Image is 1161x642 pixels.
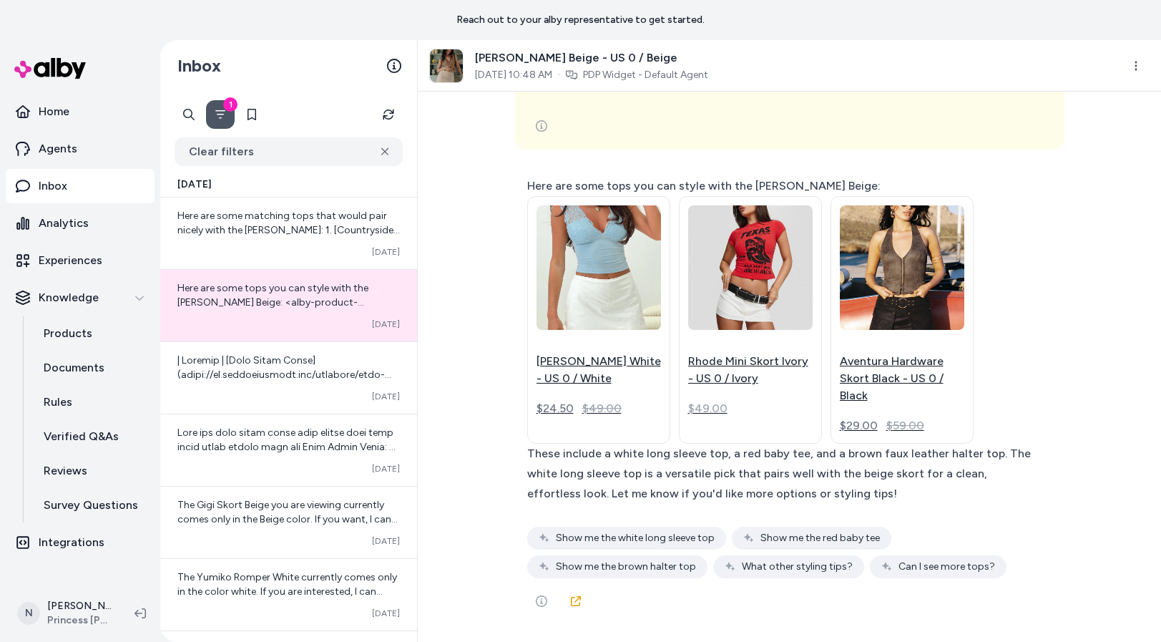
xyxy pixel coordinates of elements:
[223,97,237,112] div: 1
[537,353,661,387] p: [PERSON_NAME] White - US 0 / White
[39,534,104,551] p: Integrations
[177,55,221,77] h2: Inbox
[583,68,708,82] a: PDP Widget - Default Agent
[679,196,822,444] a: Rhode Mini Skort Ivory - US 0 / IvoryRhode Mini Skort Ivory - US 0 / Ivory$49.00
[688,400,728,417] span: $49.00
[160,558,417,631] a: The Yumiko Romper White currently comes only in the color white. If you are interested, I can che...
[372,318,400,330] span: [DATE]
[475,49,708,67] span: [PERSON_NAME] Beige - US 0 / Beige
[44,359,104,376] p: Documents
[14,58,86,79] img: alby Logo
[527,196,670,444] a: Gigi Skort White - US 0 / White[PERSON_NAME] White - US 0 / White$24.50$49.00
[39,215,89,232] p: Analytics
[527,112,556,140] button: See more
[742,560,853,574] span: What other styling tips?
[160,341,417,414] a: | Loremip | [Dolo Sitam Conse](adipi://el.seddoeiusmodt.inc/utlabore/etdo-magna-aliqu?enim_admini...
[29,454,155,488] a: Reviews
[688,183,813,352] img: Rhode Mini Skort Ivory - US 0 / Ivory
[475,68,552,82] span: [DATE] 10:48 AM
[160,486,417,558] a: The Gigi Skort Beige you are viewing currently comes only in the Beige color. If you want, I can ...
[29,419,155,454] a: Verified Q&As
[372,608,400,619] span: [DATE]
[175,137,403,166] button: Clear filters
[6,525,155,560] a: Integrations
[160,198,417,269] a: Here are some matching tops that would pair nicely with the [PERSON_NAME]: 1. [Countryside Top De...
[44,462,87,480] p: Reviews
[29,385,155,419] a: Rules
[6,132,155,166] a: Agents
[6,281,155,315] button: Knowledge
[47,599,112,613] p: [PERSON_NAME]
[44,325,92,342] p: Products
[6,243,155,278] a: Experiences
[6,206,155,240] a: Analytics
[527,176,1039,196] div: Here are some tops you can style with the [PERSON_NAME] Beige:
[29,488,155,522] a: Survey Questions
[372,246,400,258] span: [DATE]
[372,391,400,402] span: [DATE]
[39,289,99,306] p: Knowledge
[456,13,705,27] p: Reach out to your alby representative to get started.
[6,169,155,203] a: Inbox
[29,316,155,351] a: Products
[177,177,212,192] span: [DATE]
[206,100,235,129] button: Filter
[39,140,77,157] p: Agents
[39,252,102,269] p: Experiences
[840,183,964,352] img: Aventura Hardware Skort Black - US 0 / Black
[760,531,880,545] span: Show me the red baby tee
[374,100,403,129] button: Refresh
[372,463,400,475] span: [DATE]
[44,394,72,411] p: Rules
[527,444,1039,504] div: These include a white long sleeve top, a red baby tee, and a brown faux leather halter top. The w...
[39,103,69,120] p: Home
[537,400,574,417] div: $24.50
[29,351,155,385] a: Documents
[831,196,974,444] a: Aventura Hardware Skort Black - US 0 / BlackAventura Hardware Skort Black - US 0 / Black$29.00$59.00
[17,602,40,625] span: N
[688,353,813,387] p: Rhode Mini Skort Ivory - US 0 / Ivory
[6,94,155,129] a: Home
[44,497,138,514] p: Survey Questions
[372,535,400,547] span: [DATE]
[177,210,400,465] span: Here are some matching tops that would pair nicely with the [PERSON_NAME]: 1. [Countryside Top De...
[160,269,417,341] a: Here are some tops you can style with the [PERSON_NAME] Beige: <alby-product-carousel> {"alby_pro...
[177,499,398,583] span: The Gigi Skort Beige you are viewing currently comes only in the Beige color. If you want, I can ...
[886,417,924,434] span: $59.00
[582,400,622,417] span: $49.00
[177,282,398,452] span: Here are some tops you can style with the [PERSON_NAME] Beige: <alby-product-carousel> {"alby_pro...
[44,428,119,445] p: Verified Q&As
[840,353,964,404] p: Aventura Hardware Skort Black - US 0 / Black
[840,417,878,434] div: $29.00
[558,68,560,82] span: ·
[160,414,417,486] a: Lore ips dolo sitam conse adip elitse doei temp incid utlab etdolo magn ali Enim Admin Venia: 8. ...
[9,590,123,636] button: N[PERSON_NAME]Princess [PERSON_NAME] USA
[39,177,67,195] p: Inbox
[47,613,112,628] span: Princess [PERSON_NAME] USA
[527,587,556,616] button: See more
[556,560,696,574] span: Show me the brown halter top
[537,183,661,351] img: Gigi Skort White - US 0 / White
[898,560,995,574] span: Can I see more tops?
[556,531,715,545] span: Show me the white long sleeve top
[430,49,463,82] img: 1-modelinfo-hailey-us4_afe11463-cf20-4121-9d5d-fd49eef21209.jpg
